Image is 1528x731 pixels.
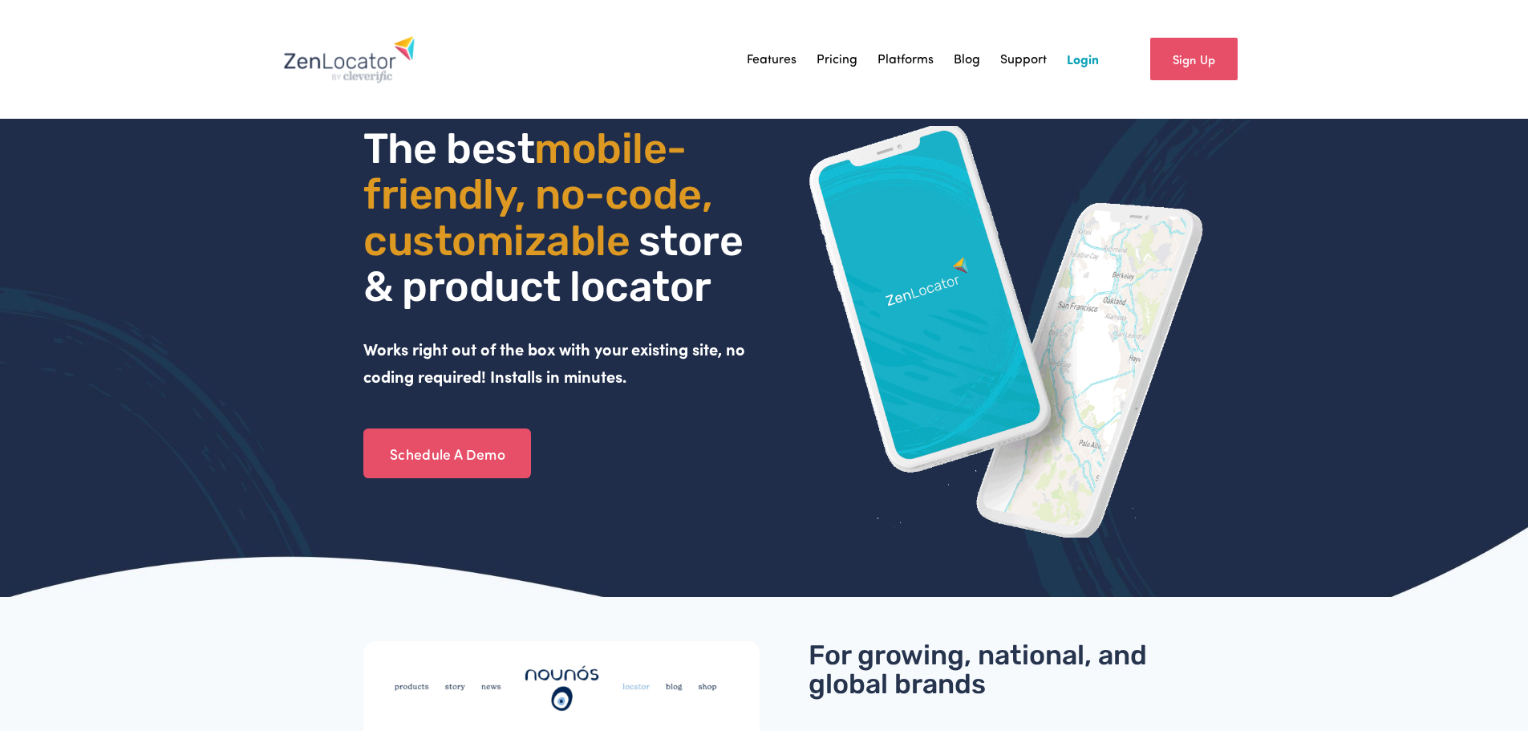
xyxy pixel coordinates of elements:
[363,124,721,265] span: mobile- friendly, no-code, customizable
[363,124,534,173] span: The best
[747,47,796,71] a: Features
[1000,47,1047,71] a: Support
[363,216,752,311] span: store & product locator
[954,47,980,71] a: Blog
[283,35,415,83] img: Zenlocator
[809,639,1153,701] span: For growing, national, and global brands
[817,47,857,71] a: Pricing
[363,338,749,387] strong: Works right out of the box with your existing site, no coding required! Installs in minutes.
[1067,47,1099,71] a: Login
[1150,38,1238,80] a: Sign Up
[809,126,1205,538] img: ZenLocator phone mockup gif
[363,428,531,478] a: Schedule A Demo
[877,47,934,71] a: Platforms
